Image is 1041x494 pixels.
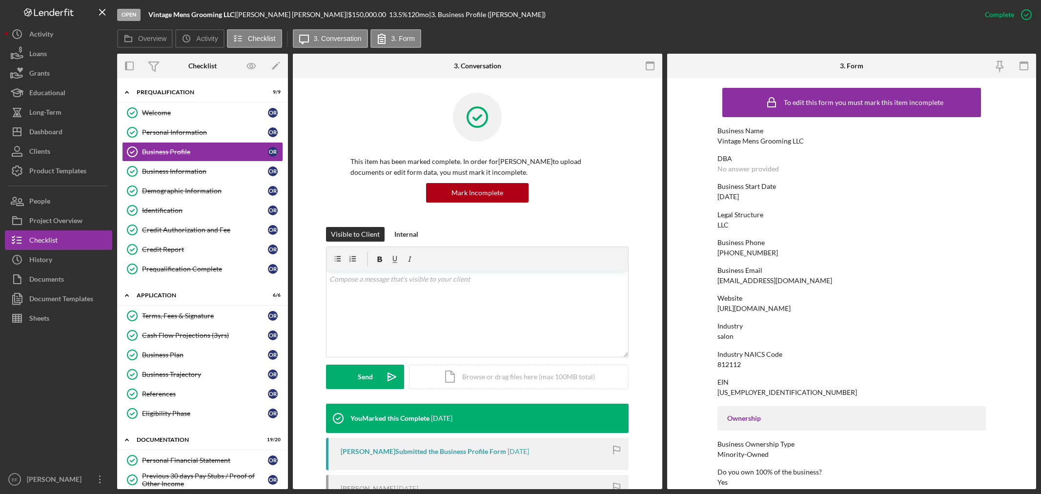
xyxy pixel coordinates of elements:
div: Visible to Client [331,227,380,242]
a: IdentificationOR [122,201,283,220]
div: [PHONE_NUMBER] [717,249,778,257]
div: Clients [29,142,50,164]
div: DBA [717,155,986,163]
div: Business Start Date [717,183,986,190]
div: O R [268,264,278,274]
div: Personal Information [142,128,268,136]
label: 3. Form [391,35,415,42]
time: 2025-07-15 17:39 [431,414,452,422]
a: Credit Authorization and FeeOR [122,220,283,240]
button: Checklist [5,230,112,250]
div: Business Trajectory [142,370,268,378]
div: O R [268,108,278,118]
button: Documents [5,269,112,289]
button: Checklist [227,29,282,48]
div: | [148,11,236,19]
a: Cash Flow Projections (3yrs)OR [122,326,283,345]
div: Complete [985,5,1014,24]
div: References [142,390,268,398]
label: 3. Conversation [314,35,362,42]
div: Yes [717,478,728,486]
a: Demographic InformationOR [122,181,283,201]
div: Business Ownership Type [717,440,986,448]
div: Business Phone [717,239,986,247]
div: Eligibility Phase [142,410,268,417]
div: O R [268,330,278,340]
div: [PERSON_NAME] [341,485,395,493]
div: O R [268,166,278,176]
div: 3. Form [840,62,863,70]
div: Document Templates [29,289,93,311]
div: To edit this form you must mark this item incomplete [784,99,943,106]
div: Send [358,365,373,389]
div: O R [268,350,278,360]
div: Checklist [29,230,58,252]
p: This item has been marked complete. In order for [PERSON_NAME] to upload documents or edit form d... [350,156,604,178]
div: Welcome [142,109,268,117]
button: Mark Incomplete [426,183,529,203]
button: Loans [5,44,112,63]
button: Project Overview [5,211,112,230]
a: Personal Financial StatementOR [122,451,283,470]
div: Credit Authorization and Fee [142,226,268,234]
div: Legal Structure [717,211,986,219]
a: Credit ReportOR [122,240,283,259]
div: O R [268,147,278,157]
button: Complete [975,5,1036,24]
div: 812112 [717,361,741,369]
div: Application [137,292,256,298]
a: ReferencesOR [122,384,283,404]
div: [EMAIL_ADDRESS][DOMAIN_NAME] [717,277,832,285]
button: 3. Conversation [293,29,368,48]
div: No answer provided [717,165,779,173]
div: Mark Incomplete [451,183,503,203]
button: Sheets [5,309,112,328]
div: Business Information [142,167,268,175]
button: Visible to Client [326,227,385,242]
button: Grants [5,63,112,83]
a: WelcomeOR [122,103,283,123]
div: [URL][DOMAIN_NAME] [717,305,791,312]
div: Loans [29,44,47,66]
div: 9 / 9 [263,89,281,95]
div: Minority-Owned [717,451,769,458]
a: Business TrajectoryOR [122,365,283,384]
div: O R [268,475,278,485]
div: [PERSON_NAME] Submitted the Business Profile Form [341,448,506,455]
a: Business ProfileOR [122,142,283,162]
a: Clients [5,142,112,161]
button: History [5,250,112,269]
div: 3. Conversation [454,62,501,70]
div: Business Profile [142,148,268,156]
div: Identification [142,206,268,214]
div: Prequalification Complete [142,265,268,273]
div: O R [268,370,278,379]
button: Long-Term [5,103,112,122]
div: Business Name [717,127,986,135]
button: Overview [117,29,173,48]
div: EIN [717,378,986,386]
a: Previous 30 days Pay Stubs / Proof of Other IncomeOR [122,470,283,490]
div: History [29,250,52,272]
div: Website [717,294,986,302]
time: 2025-07-15 15:45 [508,448,529,455]
div: Prequalification [137,89,256,95]
div: You Marked this Complete [350,414,429,422]
a: Prequalification CompleteOR [122,259,283,279]
button: Send [326,365,404,389]
button: 3. Form [370,29,421,48]
div: O R [268,127,278,137]
div: Business Plan [142,351,268,359]
div: [DATE] [717,193,739,201]
button: Educational [5,83,112,103]
label: Overview [138,35,166,42]
div: People [29,191,50,213]
div: O R [268,225,278,235]
div: O R [268,186,278,196]
div: Business Email [717,267,986,274]
div: Checklist [188,62,217,70]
